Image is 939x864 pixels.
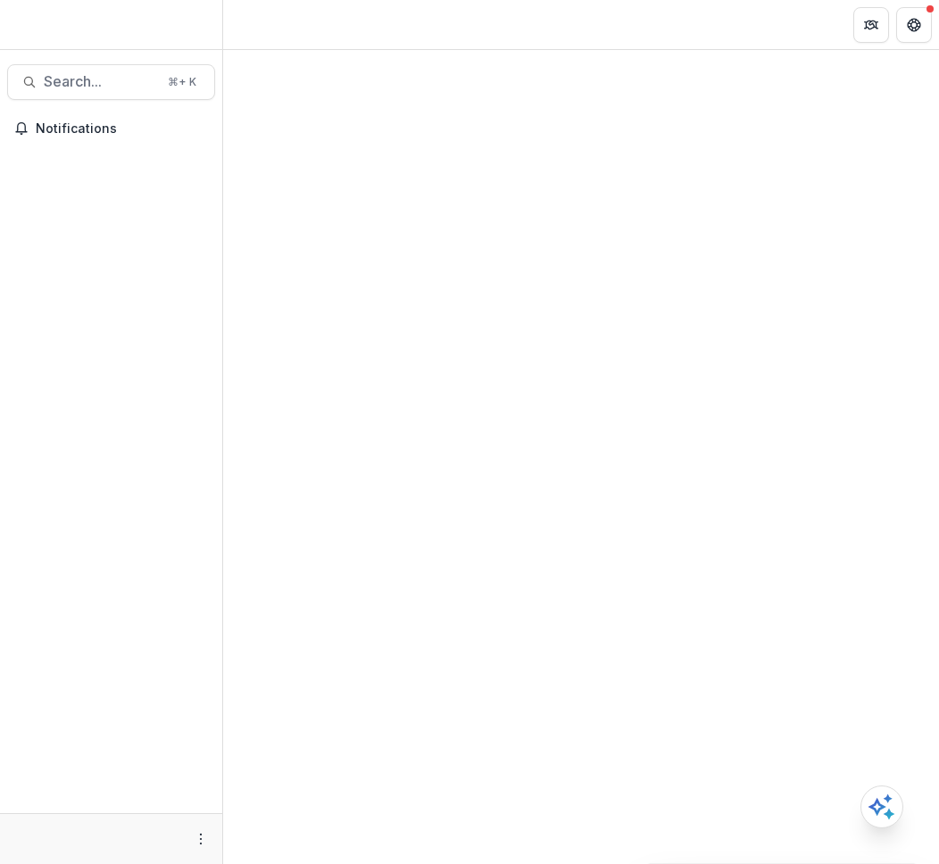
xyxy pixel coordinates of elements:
[7,64,215,100] button: Search...
[860,785,903,828] button: Open AI Assistant
[190,828,212,850] button: More
[164,72,200,92] div: ⌘ + K
[44,73,157,90] span: Search...
[7,114,215,143] button: Notifications
[230,12,306,37] nav: breadcrumb
[896,7,932,43] button: Get Help
[853,7,889,43] button: Partners
[36,121,208,137] span: Notifications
